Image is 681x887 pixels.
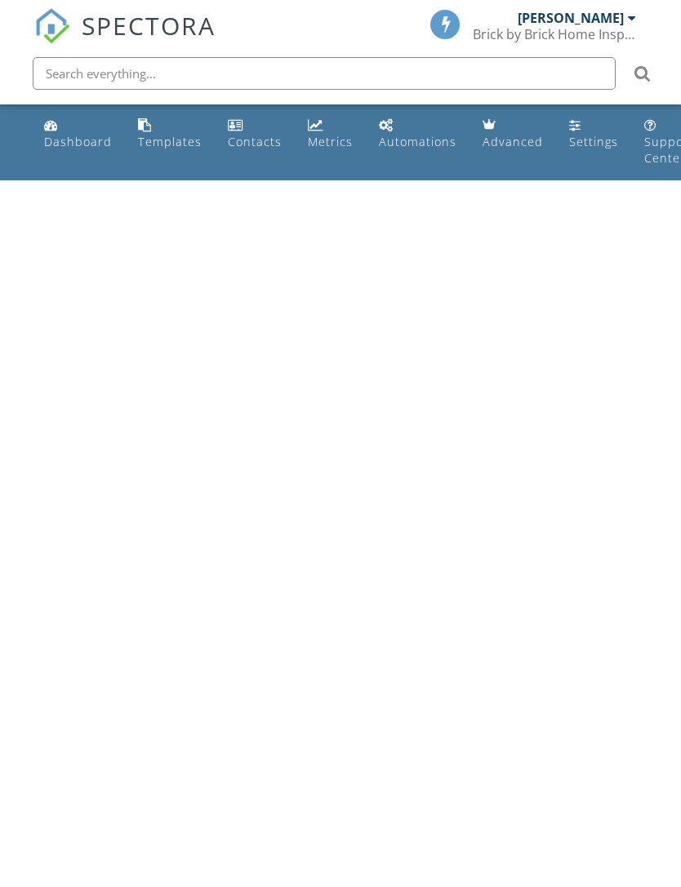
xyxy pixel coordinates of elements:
div: Dashboard [44,134,112,149]
img: The Best Home Inspection Software - Spectora [34,8,70,44]
div: Contacts [228,134,282,149]
a: Templates [131,111,208,157]
a: Dashboard [38,111,118,157]
div: Templates [138,134,202,149]
a: Advanced [476,111,550,157]
a: Metrics [301,111,359,157]
a: Settings [563,111,625,157]
span: SPECTORA [82,8,216,42]
div: Brick by Brick Home Inspections, LLC [473,26,636,42]
div: Settings [569,134,618,149]
a: Contacts [221,111,288,157]
a: Automations (Basic) [372,111,463,157]
div: [PERSON_NAME] [518,10,624,26]
input: Search everything... [33,57,616,90]
a: SPECTORA [34,22,216,56]
div: Automations [379,134,456,149]
div: Advanced [483,134,543,149]
div: Metrics [308,134,353,149]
